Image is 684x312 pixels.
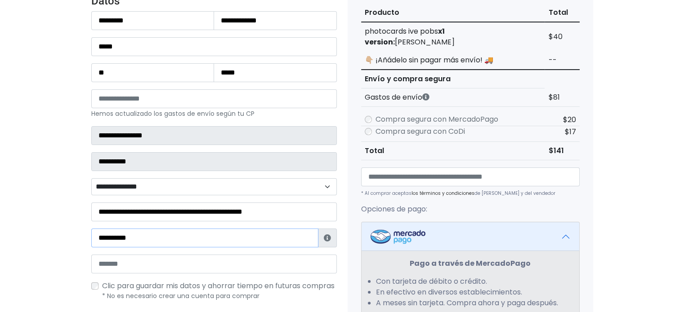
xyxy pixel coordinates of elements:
p: [PERSON_NAME] [365,37,541,48]
i: Los gastos de envío dependen de códigos postales. ¡Te puedes llevar más productos en un solo envío ! [422,93,429,101]
td: $40 [545,22,579,51]
th: Producto [361,4,545,22]
th: Total [545,4,579,22]
strong: x1 [438,26,445,36]
small: Hemos actualizado los gastos de envío según tu CP [91,109,255,118]
li: Con tarjeta de débito o crédito. [376,276,565,287]
span: $20 [563,114,576,125]
a: los términos y condiciones [411,190,474,197]
span: $17 [565,127,576,137]
li: En efectivo en diversos establecimientos. [376,287,565,298]
th: Total [361,142,545,160]
th: Gastos de envío [361,88,545,107]
td: -- [545,51,579,70]
th: Envío y compra segura [361,70,545,88]
label: Compra segura con MercadoPago [376,114,498,125]
strong: Pago a través de MercadoPago [410,258,531,268]
span: Clic para guardar mis datos y ahorrar tiempo en futuras compras [102,281,335,291]
strong: version: [365,37,395,47]
p: * No es necesario crear una cuenta para comprar [102,291,337,301]
i: Estafeta lo usará para ponerse en contacto en caso de tener algún problema con el envío [324,234,331,242]
p: Opciones de pago: [361,204,580,215]
p: * Al comprar aceptas de [PERSON_NAME] y del vendedor [361,190,580,197]
td: photocards ive pobs [361,22,545,51]
td: 👇🏼 ¡Añádelo sin pagar más envío! 🚚 [361,51,545,70]
label: Compra segura con CoDi [376,126,465,137]
td: $141 [545,142,579,160]
img: Mercadopago Logo [371,229,425,244]
li: A meses sin tarjeta. Compra ahora y paga después. [376,298,565,308]
td: $81 [545,88,579,107]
